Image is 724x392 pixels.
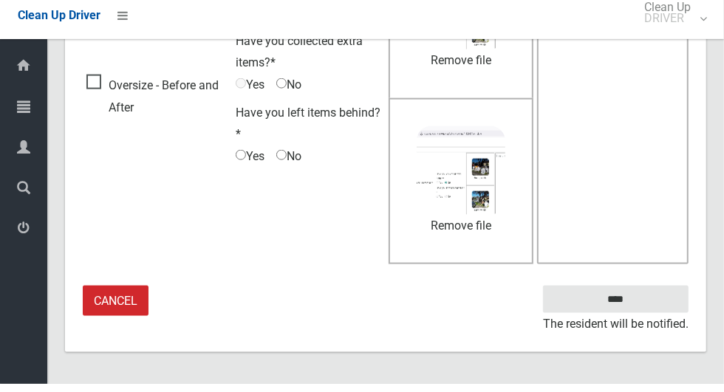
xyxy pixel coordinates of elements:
[18,13,100,35] a: Clean Up Driver
[236,154,264,176] span: Yes
[18,16,100,30] span: Clean Up Driver
[86,83,228,126] span: Oversize - Before and After
[236,82,264,104] span: Yes
[417,58,505,80] a: Remove file
[637,10,706,32] span: Clean Up
[276,82,301,104] span: No
[417,223,505,245] a: Remove file
[644,21,691,32] small: DRIVER
[83,294,148,324] a: Cancel
[276,154,301,176] span: No
[236,114,380,150] span: Have you left items behind?*
[543,321,689,343] small: The resident will be notified.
